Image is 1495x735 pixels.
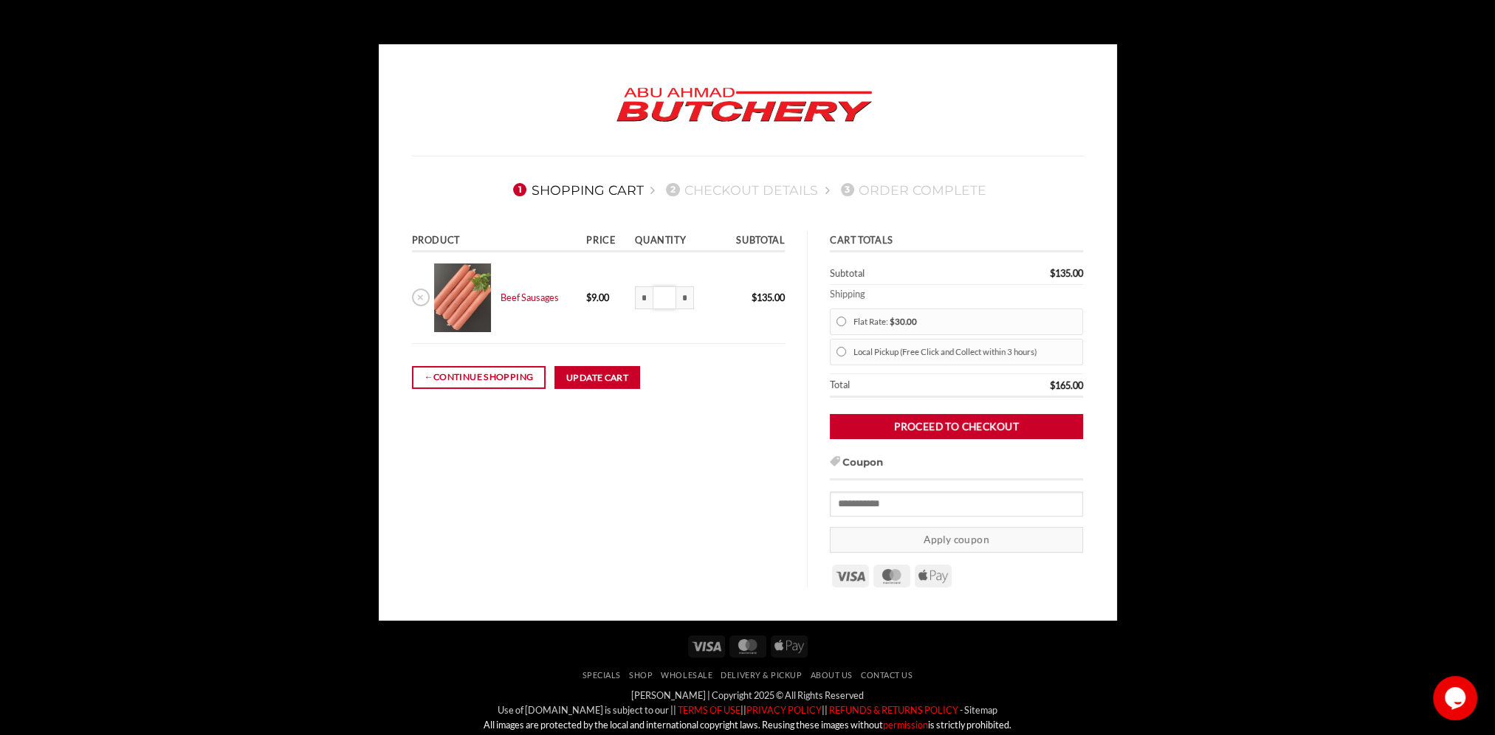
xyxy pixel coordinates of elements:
bdi: 135.00 [752,291,785,303]
iframe: chat widget [1433,676,1480,720]
a: REFUNDS & RETURNS POLICY [828,704,958,716]
th: Shipping [830,285,1083,304]
span: 2 [666,183,679,196]
th: Subtotal [830,263,959,285]
a: Contact Us [861,670,913,680]
div: Payment icons [830,562,954,587]
h3: Coupon [830,455,1083,480]
span: $ [1050,267,1055,279]
a: TERMS OF USE [676,704,740,716]
a: Proceed to checkout [830,414,1083,440]
th: Subtotal [717,231,785,252]
a: 1Shopping Cart [509,182,644,198]
button: Update cart [554,366,640,390]
a: SHOP [629,670,653,680]
span: $ [752,291,757,303]
img: Cart [434,263,491,332]
a: Sitemap [964,704,997,716]
input: Product quantity [653,286,676,310]
a: Wholesale [661,670,712,680]
input: Reduce quantity of Beef Sausages [635,286,653,310]
th: Product [412,231,582,252]
bdi: 135.00 [1050,267,1083,279]
span: $ [586,291,591,303]
nav: Checkout steps [412,170,1084,209]
label: Local Pickup (Free Click and Collect within 3 hours) [853,342,1077,362]
div: Payment icons [686,633,810,658]
bdi: 9.00 [586,291,609,303]
button: Apply coupon [830,527,1083,553]
span: 1 [513,183,526,196]
a: 2Checkout details [661,182,818,198]
th: Price [582,231,630,252]
th: Quantity [630,231,717,252]
bdi: 30.00 [890,317,917,326]
a: permission [883,719,928,731]
a: About Us [811,670,853,680]
input: Increase quantity of Beef Sausages [676,286,694,310]
a: - [960,704,963,716]
a: PRIVACY POLICY [746,704,822,716]
p: All images are protected by the local and international copyright laws. Reusing these images with... [390,717,1106,732]
span: $ [890,317,895,326]
th: Cart totals [830,231,1083,252]
a: Beef Sausages [501,291,559,303]
a: Remove Beef Sausages from cart [412,289,430,306]
img: Abu Ahmad Butchery [604,77,884,134]
font: TERMS OF USE [678,704,740,716]
a: Specials [582,670,621,680]
label: Flat Rate: [853,312,1077,331]
a: Continue shopping [412,366,546,389]
th: Total [830,374,959,398]
font: REFUNDS & RETURNS POLICY [829,704,958,716]
a: Delivery & Pickup [721,670,802,680]
bdi: 165.00 [1050,379,1083,391]
span: $ [1050,379,1055,391]
span: ← [424,370,433,384]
